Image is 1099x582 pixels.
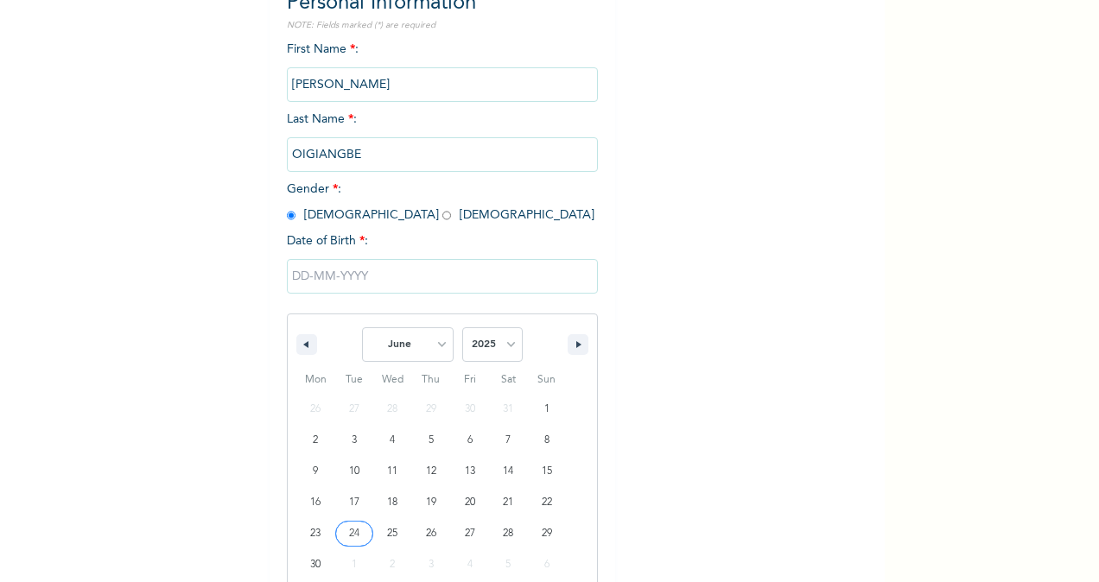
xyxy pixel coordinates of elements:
[450,518,489,549] button: 27
[287,43,598,91] span: First Name :
[489,518,528,549] button: 28
[373,518,412,549] button: 25
[287,232,368,250] span: Date of Birth :
[335,487,374,518] button: 17
[465,456,475,487] span: 13
[503,487,513,518] span: 21
[450,425,489,456] button: 6
[412,487,451,518] button: 19
[489,425,528,456] button: 7
[296,487,335,518] button: 16
[542,456,552,487] span: 15
[287,67,598,102] input: Enter your first name
[527,425,566,456] button: 8
[544,394,549,425] span: 1
[335,366,374,394] span: Tue
[426,487,436,518] span: 19
[349,487,359,518] span: 17
[313,425,318,456] span: 2
[373,456,412,487] button: 11
[310,487,321,518] span: 16
[296,549,335,580] button: 30
[465,487,475,518] span: 20
[296,456,335,487] button: 9
[287,137,598,172] input: Enter your last name
[527,487,566,518] button: 22
[412,518,451,549] button: 26
[412,366,451,394] span: Thu
[467,425,473,456] span: 6
[387,518,397,549] span: 25
[349,456,359,487] span: 10
[335,456,374,487] button: 10
[373,366,412,394] span: Wed
[542,487,552,518] span: 22
[489,456,528,487] button: 14
[412,456,451,487] button: 12
[527,456,566,487] button: 15
[373,487,412,518] button: 18
[450,366,489,394] span: Fri
[387,456,397,487] span: 11
[310,549,321,580] span: 30
[450,487,489,518] button: 20
[335,425,374,456] button: 3
[349,518,359,549] span: 24
[429,425,434,456] span: 5
[426,518,436,549] span: 26
[542,518,552,549] span: 29
[503,518,513,549] span: 28
[527,366,566,394] span: Sun
[287,19,598,32] p: NOTE: Fields marked (*) are required
[503,456,513,487] span: 14
[489,366,528,394] span: Sat
[426,456,436,487] span: 12
[465,518,475,549] span: 27
[387,487,397,518] span: 18
[527,518,566,549] button: 29
[505,425,511,456] span: 7
[352,425,357,456] span: 3
[450,456,489,487] button: 13
[335,518,374,549] button: 24
[287,259,598,294] input: DD-MM-YYYY
[373,425,412,456] button: 4
[296,518,335,549] button: 23
[296,425,335,456] button: 2
[287,183,594,221] span: Gender : [DEMOGRAPHIC_DATA] [DEMOGRAPHIC_DATA]
[527,394,566,425] button: 1
[544,425,549,456] span: 8
[390,425,395,456] span: 4
[313,456,318,487] span: 9
[310,518,321,549] span: 23
[296,366,335,394] span: Mon
[412,425,451,456] button: 5
[287,113,598,161] span: Last Name :
[489,487,528,518] button: 21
